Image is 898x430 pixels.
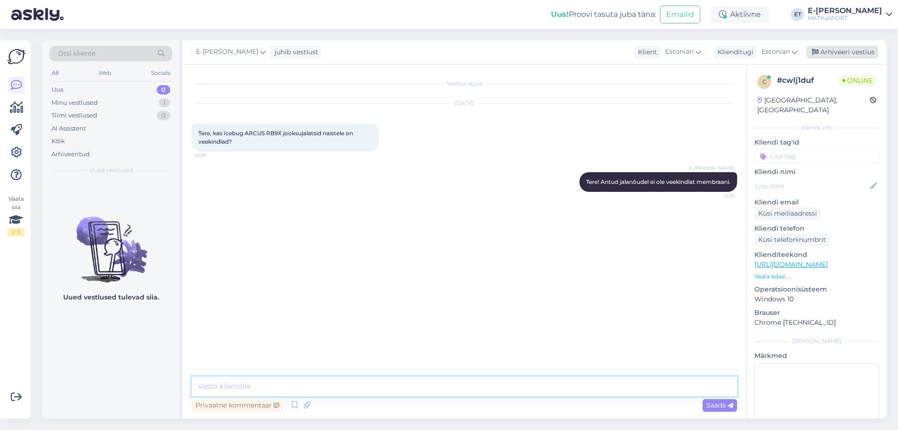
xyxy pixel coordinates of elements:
div: Arhiveeritud [51,150,90,159]
div: Arhiveeri vestlus [806,46,878,58]
span: 10:57 [195,152,230,159]
p: Kliendi nimi [754,167,879,177]
p: Märkmed [754,351,879,361]
div: 0 [157,111,170,120]
a: E-[PERSON_NAME]MATKaSPORT [808,7,892,22]
p: Klienditeekond [754,250,879,260]
div: Tiimi vestlused [51,111,97,120]
div: Küsi meiliaadressi [754,207,821,220]
p: Chrome [TECHNICAL_ID] [754,318,879,328]
a: [URL][DOMAIN_NAME] [754,260,828,269]
div: E-[PERSON_NAME] [808,7,882,15]
span: Saada [706,401,733,409]
span: Uued vestlused [89,166,133,175]
p: Kliendi email [754,197,879,207]
div: ET [791,8,804,21]
p: Vaata edasi ... [754,272,879,281]
div: Proovi tasuta juba täna: [551,9,656,20]
div: Vaata siia [7,195,24,237]
div: AI Assistent [51,124,86,133]
span: Estonian [761,47,790,57]
span: Otsi kliente [58,49,95,58]
p: Uued vestlused tulevad siia. [63,292,159,302]
div: Aktiivne [711,6,768,23]
input: Lisa tag [754,149,879,163]
img: No chats [42,200,180,284]
div: 1 / 3 [7,228,24,237]
b: Uus! [551,10,569,19]
div: MATKaSPORT [808,15,882,22]
div: Klienditugi [714,47,753,57]
span: Tere! Antud jalanõudel ei ole veekindlat membraani. [586,178,731,185]
p: Kliendi tag'id [754,138,879,147]
span: Estonian [665,47,694,57]
div: Kõik [51,137,65,146]
div: [PERSON_NAME] [754,337,879,345]
div: 0 [157,85,170,95]
div: All [50,67,60,79]
span: Tere, kas Icebug ARCUS RB9X jooksujalatsid naistele on veekindlad? [198,130,355,145]
div: Uus [51,85,64,95]
button: Emailid [660,6,700,23]
div: Minu vestlused [51,98,98,108]
div: Socials [149,67,172,79]
div: juhib vestlust [271,47,319,57]
div: 1 [159,98,170,108]
p: Windows 10 [754,294,879,304]
div: Kliendi info [754,124,879,132]
input: Lisa nimi [755,181,869,191]
span: c [762,78,767,85]
div: [GEOGRAPHIC_DATA], [GEOGRAPHIC_DATA] [757,95,870,115]
div: Klient [634,47,657,57]
div: Küsi telefoninumbrit [754,233,830,246]
div: # cwlj1duf [777,75,839,86]
span: E-[PERSON_NAME] [689,165,734,172]
p: Brauser [754,308,879,318]
p: Kliendi telefon [754,224,879,233]
div: [DATE] [192,99,737,108]
span: 11:25 [699,192,734,199]
div: Privaatne kommentaar [192,399,283,412]
img: Askly Logo [7,48,25,66]
span: E-[PERSON_NAME] [196,47,258,57]
span: Online [839,75,876,86]
p: Operatsioonisüsteem [754,284,879,294]
div: Web [97,67,113,79]
div: Vestlus algas [192,80,737,88]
